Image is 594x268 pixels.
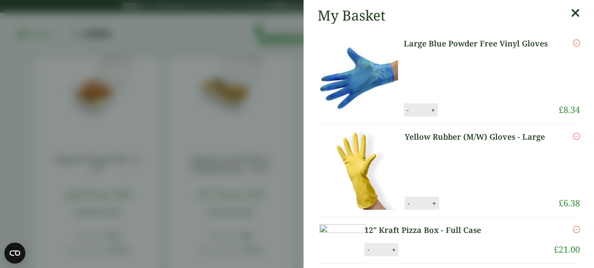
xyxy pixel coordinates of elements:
a: Remove this item [573,224,580,235]
bdi: 6.38 [559,197,580,209]
span: £ [554,243,559,255]
button: Open CMP widget [4,243,25,264]
button: - [365,246,372,254]
span: £ [559,197,563,209]
button: - [404,106,411,114]
a: 12" Kraft Pizza Box - Full Case [364,224,517,236]
a: Remove this item [573,38,580,48]
button: + [430,200,439,207]
h2: My Basket [318,7,385,24]
a: Yellow Rubber (M/W) Gloves - Large [405,131,552,143]
button: + [389,246,398,254]
bdi: 21.00 [554,243,580,255]
bdi: 8.34 [559,104,580,116]
span: £ [559,104,563,116]
button: + [429,106,437,114]
a: Large Blue Powder Free Vinyl Gloves [404,38,553,49]
a: Remove this item [573,131,580,141]
button: - [405,200,412,207]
